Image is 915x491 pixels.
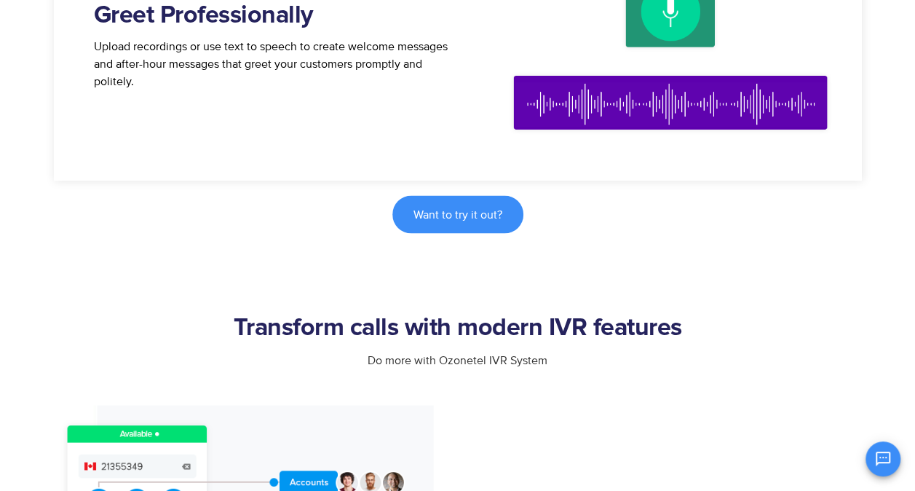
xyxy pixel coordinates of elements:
span: Upload recordings or use text to speech to create welcome messages and after-hour messages that g... [94,39,448,89]
h2: Greet Professionally [94,1,458,31]
button: Open chat [866,441,900,476]
span: Want to try it out? [413,208,502,220]
a: Want to try it out? [392,195,523,233]
h2: Transform calls with modern IVR features [54,313,862,342]
span: Do more with Ozonetel IVR System [368,353,547,367]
